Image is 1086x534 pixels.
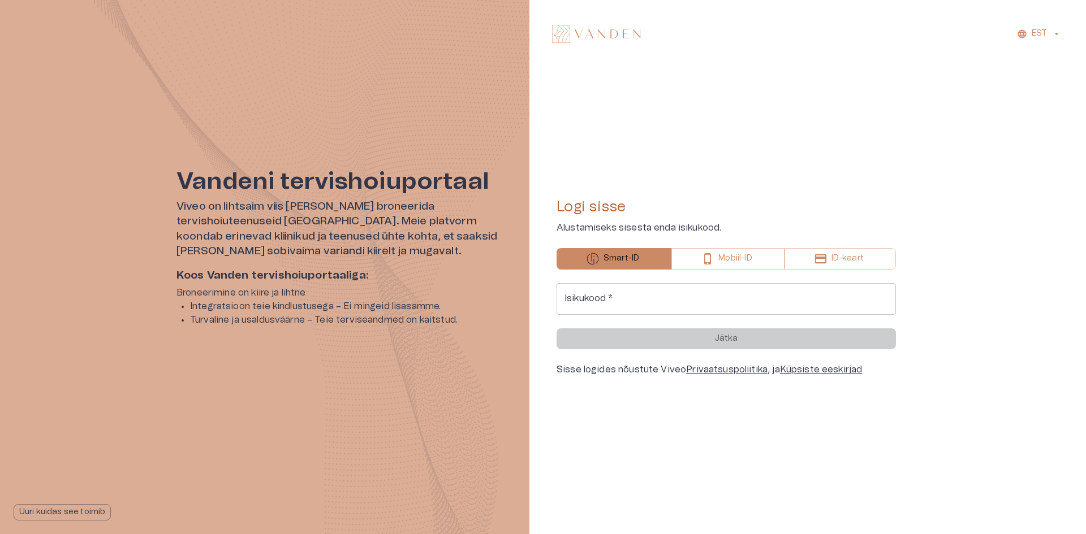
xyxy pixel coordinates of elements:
[557,248,671,270] button: Smart-ID
[718,253,752,264] p: Mobiil-ID
[604,253,639,264] p: Smart-ID
[557,198,896,216] h4: Logi sisse
[831,253,864,264] p: ID-kaart
[552,25,641,43] img: Vanden logo
[785,248,896,270] button: ID-kaart
[780,365,863,374] a: Küpsiste eeskirjad
[998,483,1086,514] iframe: Help widget launcher
[14,504,111,520] button: Uuri kuidas see toimib
[19,506,105,518] p: Uuri kuidas see toimib
[686,365,768,374] a: Privaatsuspoliitika
[557,363,896,376] div: Sisse logides nõustute Viveo , ja
[1015,25,1063,42] button: EST
[671,248,784,270] button: Mobiil-ID
[1032,28,1047,40] p: EST
[557,221,896,235] p: Alustamiseks sisesta enda isikukood.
